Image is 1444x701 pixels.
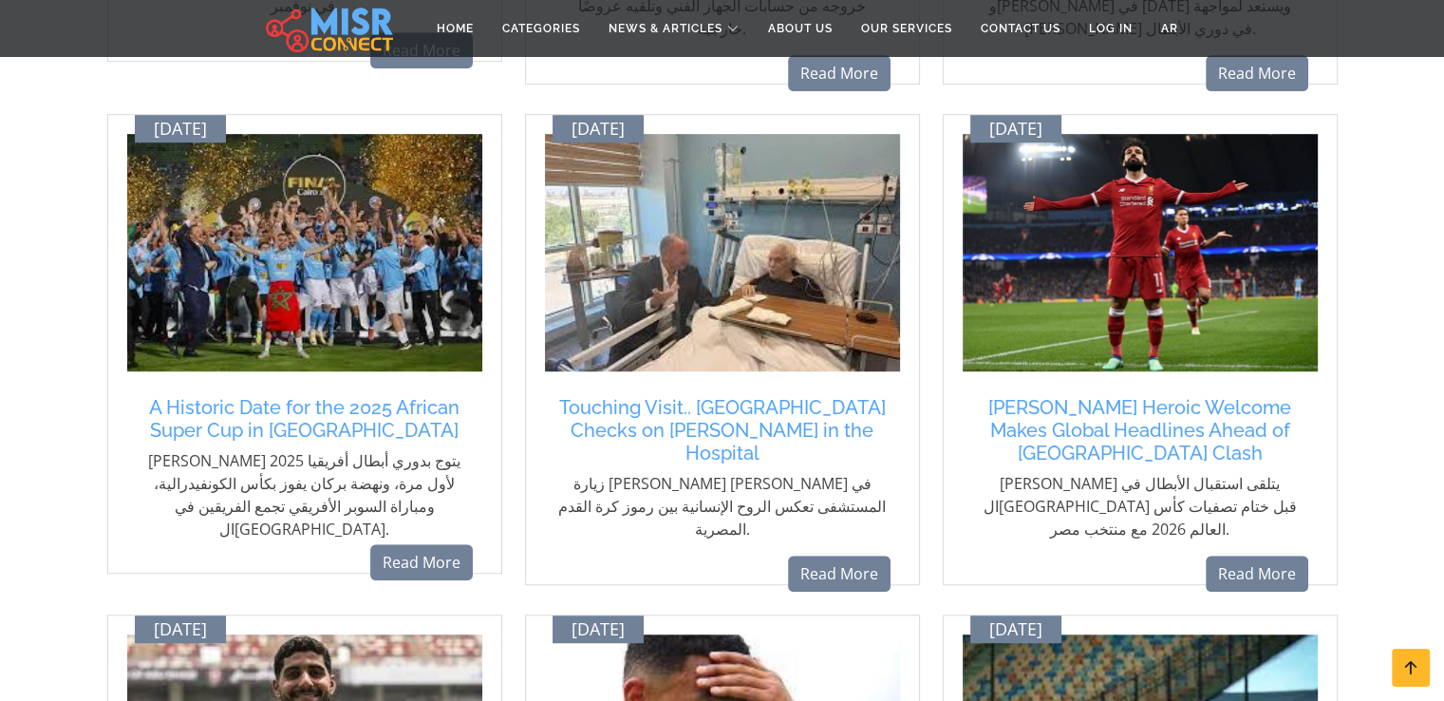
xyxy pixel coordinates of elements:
[137,396,473,442] a: A Historic Date for the 2025 African Super Cup in [GEOGRAPHIC_DATA]
[572,119,625,140] span: [DATE]
[545,134,900,371] img: محمود الخطيب يزور حسن شحاتة في المستشفى.
[847,10,966,47] a: Our Services
[989,619,1042,640] span: [DATE]
[609,20,722,37] span: News & Articles
[266,5,393,52] img: main.misr_connect
[154,119,207,140] span: [DATE]
[127,134,482,371] img: فريق بيراميدز يحتفل بلقب دوري أبطال أفريقيا 2025.
[754,10,847,47] a: About Us
[488,10,594,47] a: Categories
[972,472,1308,540] p: [PERSON_NAME] يتلقى استقبال الأبطال في ال[GEOGRAPHIC_DATA] قبل ختام تصفيات كأس العالم 2026 مع منت...
[1206,55,1308,91] a: Read More
[554,472,891,540] p: زيارة [PERSON_NAME] [PERSON_NAME] في المستشفى تعكس الروح الإنسانية بين رموز كرة القدم المصرية.
[1147,10,1192,47] a: AR
[966,10,1075,47] a: Contact Us
[972,396,1308,464] a: [PERSON_NAME] Heroic Welcome Makes Global Headlines Ahead of [GEOGRAPHIC_DATA] Clash
[370,544,473,580] a: Read More
[1075,10,1147,47] a: Log in
[989,119,1042,140] span: [DATE]
[422,10,488,47] a: Home
[963,134,1318,371] img: محمد صلاح لدى وصوله مطار القاهرة وسط استقبال جماهيري.
[572,619,625,640] span: [DATE]
[154,619,207,640] span: [DATE]
[137,449,473,540] p: [PERSON_NAME] يتوج بدوري أبطال أفريقيا 2025 لأول مرة، ونهضة بركان يفوز بكأس الكونفيدرالية، ومبارا...
[788,55,891,91] a: Read More
[1206,556,1308,592] a: Read More
[554,396,891,464] a: Touching Visit.. [GEOGRAPHIC_DATA] Checks on [PERSON_NAME] in the Hospital
[594,10,754,47] a: News & Articles
[788,556,891,592] a: Read More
